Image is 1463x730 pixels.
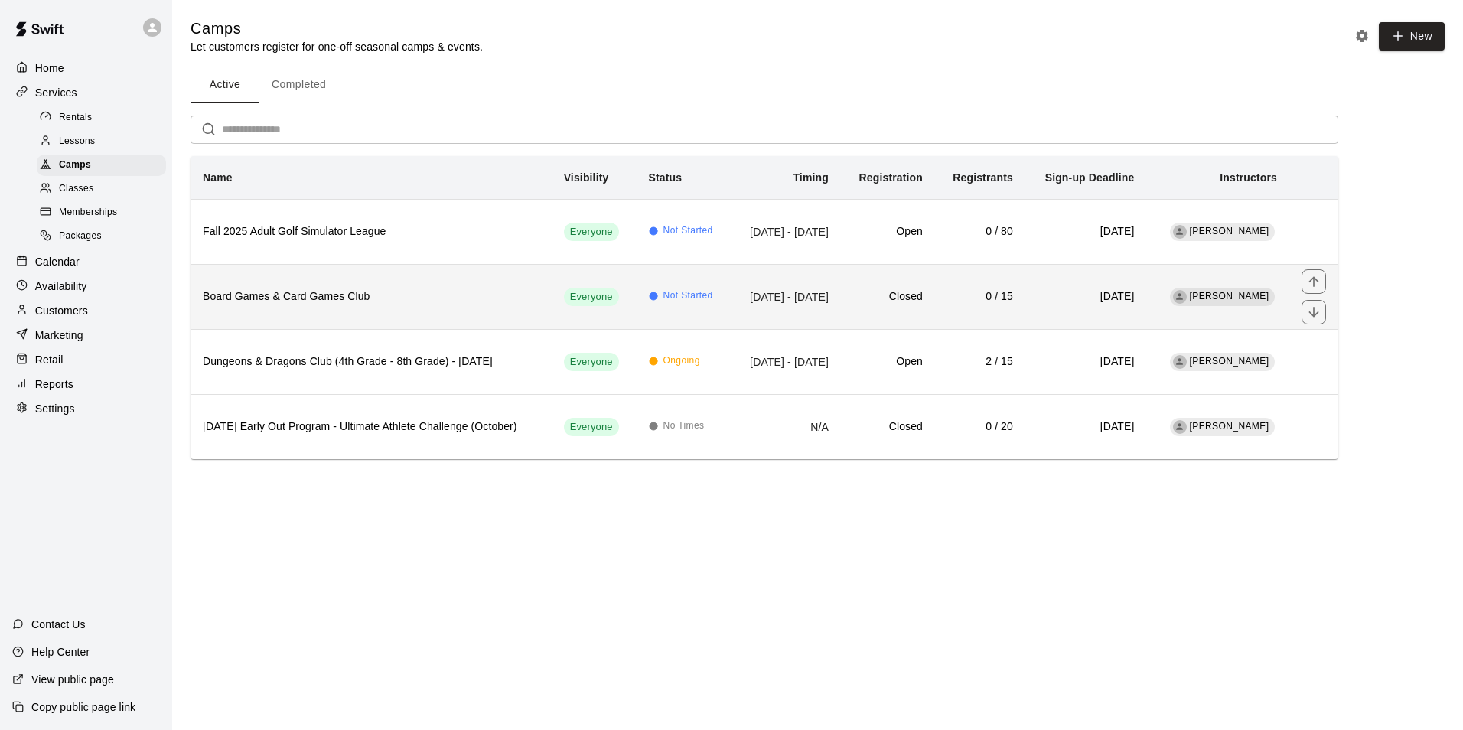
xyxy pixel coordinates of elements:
[31,617,86,632] p: Contact Us
[1173,420,1187,434] div: Nathan Ballagh
[564,288,619,306] div: This service is visible to all of your customers
[59,158,91,173] span: Camps
[564,171,609,184] b: Visibility
[12,275,160,298] a: Availability
[1038,419,1134,435] h6: [DATE]
[35,60,64,76] p: Home
[793,171,829,184] b: Timing
[37,106,172,129] a: Rentals
[564,290,619,305] span: Everyone
[31,699,135,715] p: Copy public page link
[731,199,841,264] td: [DATE] - [DATE]
[1302,300,1326,324] button: move item down
[12,397,160,420] a: Settings
[731,264,841,329] td: [DATE] - [DATE]
[953,171,1013,184] b: Registrants
[59,110,93,125] span: Rentals
[59,181,93,197] span: Classes
[37,202,166,223] div: Memberships
[37,226,166,247] div: Packages
[12,348,160,371] a: Retail
[37,131,166,152] div: Lessons
[35,85,77,100] p: Services
[12,324,160,347] a: Marketing
[947,354,1013,370] h6: 2 / 15
[59,229,102,244] span: Packages
[853,288,923,305] h6: Closed
[37,154,172,178] a: Camps
[1220,171,1277,184] b: Instructors
[663,419,705,434] span: No Times
[37,225,172,249] a: Packages
[31,644,90,660] p: Help Center
[564,225,619,240] span: Everyone
[35,254,80,269] p: Calendar
[37,129,172,153] a: Lessons
[259,67,338,103] button: Completed
[1190,421,1269,432] span: [PERSON_NAME]
[947,288,1013,305] h6: 0 / 15
[1038,354,1134,370] h6: [DATE]
[203,288,539,305] h6: Board Games & Card Games Club
[1302,269,1326,294] button: move item up
[203,419,539,435] h6: [DATE] Early Out Program - Ultimate Athlete Challenge (October)
[853,223,923,240] h6: Open
[1373,29,1445,42] a: New
[191,39,483,54] p: Let customers register for one-off seasonal camps & events.
[1173,225,1187,239] div: Nathan Ballagh
[564,420,619,435] span: Everyone
[35,401,75,416] p: Settings
[191,18,483,39] h5: Camps
[947,223,1013,240] h6: 0 / 80
[35,303,88,318] p: Customers
[35,352,64,367] p: Retail
[859,171,923,184] b: Registration
[35,376,73,392] p: Reports
[191,67,259,103] button: Active
[1045,171,1135,184] b: Sign-up Deadline
[12,57,160,80] a: Home
[37,107,166,129] div: Rentals
[203,223,539,240] h6: Fall 2025 Adult Golf Simulator League
[12,299,160,322] a: Customers
[731,394,841,459] td: N/A
[37,178,166,200] div: Classes
[1379,22,1445,51] button: New
[1173,355,1187,369] div: Nathan Ballagh
[1351,24,1373,47] button: Camp settings
[1038,288,1134,305] h6: [DATE]
[1038,223,1134,240] h6: [DATE]
[663,354,700,369] span: Ongoing
[203,354,539,370] h6: Dungeons & Dragons Club (4th Grade - 8th Grade) - [DATE]
[37,178,172,201] a: Classes
[564,223,619,241] div: This service is visible to all of your customers
[564,353,619,371] div: This service is visible to all of your customers
[1173,290,1187,304] div: Nathan Ballagh
[59,134,96,149] span: Lessons
[663,223,713,239] span: Not Started
[947,419,1013,435] h6: 0 / 20
[35,279,87,294] p: Availability
[35,328,83,343] p: Marketing
[853,419,923,435] h6: Closed
[12,373,160,396] a: Reports
[731,329,841,394] td: [DATE] - [DATE]
[37,201,172,225] a: Memberships
[12,81,160,104] a: Services
[12,250,160,273] a: Calendar
[191,156,1338,459] table: simple table
[564,355,619,370] span: Everyone
[663,288,713,304] span: Not Started
[31,672,114,687] p: View public page
[203,171,233,184] b: Name
[1190,291,1269,301] span: [PERSON_NAME]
